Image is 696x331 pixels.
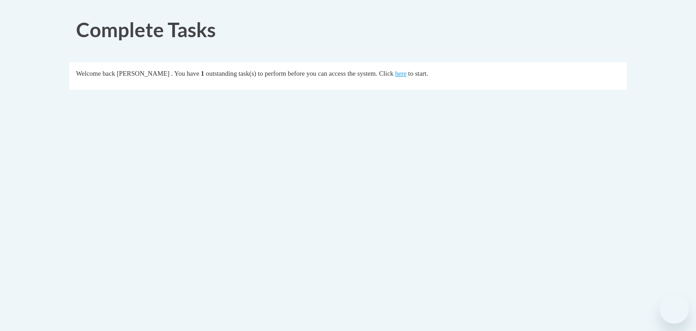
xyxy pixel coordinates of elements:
[76,18,216,41] span: Complete Tasks
[206,70,393,77] span: outstanding task(s) to perform before you can access the system. Click
[408,70,428,77] span: to start.
[76,70,115,77] span: Welcome back
[201,70,204,77] span: 1
[117,70,169,77] span: [PERSON_NAME]
[171,70,199,77] span: . You have
[660,295,689,324] iframe: Button to launch messaging window
[395,70,406,77] a: here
